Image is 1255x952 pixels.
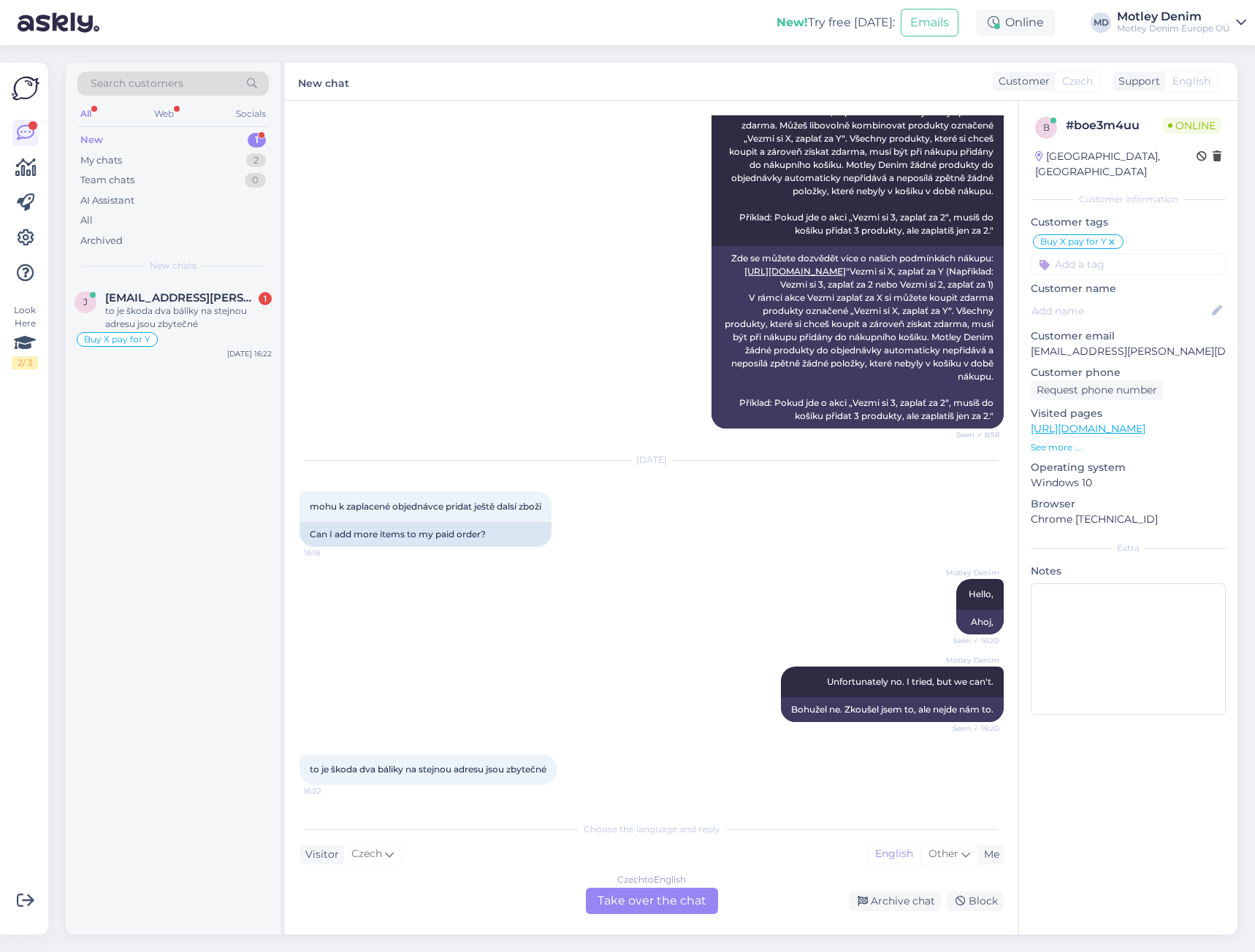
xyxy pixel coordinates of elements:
span: Other [928,847,958,860]
span: 16:18 [304,548,359,558]
p: Windows 10 [1031,475,1226,491]
p: Browser [1031,496,1226,512]
div: Look Here [12,304,38,369]
span: Czech [1062,74,1093,89]
div: AI Assistant [80,193,134,208]
span: to je škoda dva báliky na stejnou adresu jsou zbytečné [310,764,546,775]
button: Emails [901,9,958,37]
div: Socials [233,104,269,123]
div: All [77,104,94,123]
div: Motley Denim [1117,11,1230,23]
div: to je škoda dva báliky na stejnou adresu jsou zbytečné [105,304,272,331]
div: MD [1091,12,1111,33]
span: Seen ✓ 16:20 [945,635,999,646]
span: Hello, [969,588,993,599]
div: Try free [DATE]: [777,14,895,31]
p: [EMAIL_ADDRESS][PERSON_NAME][DOMAIN_NAME] [1031,344,1226,359]
span: b [1043,122,1050,133]
div: All [80,213,93,228]
div: # boe3m4uu [1066,117,1162,134]
div: Archived [80,234,123,248]
div: Web [151,104,177,123]
a: [URL][DOMAIN_NAME] [744,266,846,277]
input: Add name [1031,303,1209,319]
p: Customer name [1031,281,1226,296]
div: Online [976,9,1056,36]
a: [URL][DOMAIN_NAME] [1031,422,1145,435]
span: New chats [150,259,197,272]
div: 1 [248,133,266,147]
div: Visitor [300,847,339,862]
span: English [1172,74,1210,89]
span: Buy X pay for Y [84,335,150,344]
b: New! [777,15,808,29]
div: [DATE] [300,453,1004,467]
div: Block [947,891,1004,911]
img: Askly Logo [12,74,39,102]
div: Ahoj, [956,610,1004,634]
span: ja.javurek@gmail.com [105,291,257,304]
span: Unfortunately no. I tried, but we can't. [827,676,993,687]
div: 2 / 3 [12,356,38,369]
div: Czech to English [617,873,686,886]
p: Visited pages [1031,406,1226,421]
p: Chrome [TECHNICAL_ID] [1031,512,1226,527]
div: Bohužel ne. Zkoušel jsem to, ale nejde nám to. [781,697,1004,722]
div: Choose the language and reply [300,823,1004,836]
a: Motley DenimMotley Denim Europe OÜ [1117,11,1246,34]
span: Czech [351,846,382,862]
p: Customer tags [1031,215,1226,230]
div: Customer information [1031,193,1226,206]
div: 0 [245,173,266,188]
p: Customer phone [1031,365,1226,380]
div: [GEOGRAPHIC_DATA], [GEOGRAPHIC_DATA] [1035,149,1197,180]
div: Extra [1031,542,1226,555]
div: Zde se můžete dozvědět více o našich podmínkách nákupu: "Vezmi si X, zaplať za Y (Například: Vezm... [712,246,1004,429]
div: Team chats [80,173,134,188]
span: Online [1162,118,1221,134]
span: Here you can learn more about our purchase terms: "Vezmi si X, zaplať za Y (Například: Vezmi si 3... [728,67,996,236]
p: Customer email [1031,329,1226,344]
div: Motley Denim Europe OÜ [1117,23,1230,34]
div: My chats [80,153,122,168]
div: New [80,133,103,147]
p: Notes [1031,564,1226,579]
p: Operating system [1031,460,1226,475]
span: Search customers [91,76,183,91]
div: Request phone number [1031,380,1163,400]
div: Customer [993,74,1050,89]
div: 2 [246,153,266,168]
span: j [83,296,88,307]
span: mohu k zaplacené objednávce pridat ještě dalsí zboži [310,501,541,512]
span: Buy X pay for Y [1040,237,1107,246]
span: Motley Denim [945,567,999,578]
input: Add a tag [1031,253,1226,275]
label: New chat [298,72,349,91]
span: 16:22 [304,786,359,796]
span: Seen ✓ 16:20 [945,723,999,734]
div: Me [978,847,999,862]
div: Take over the chat [586,888,718,914]
div: English [868,843,920,865]
span: Motley Denim [945,655,999,666]
div: Archive chat [849,891,941,911]
div: Can I add more items to my paid order? [300,522,552,547]
span: Seen ✓ 8:58 [945,429,999,440]
div: 1 [259,292,272,305]
p: See more ... [1031,441,1226,454]
div: Support [1113,74,1160,89]
div: [DATE] 16:22 [227,348,272,359]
